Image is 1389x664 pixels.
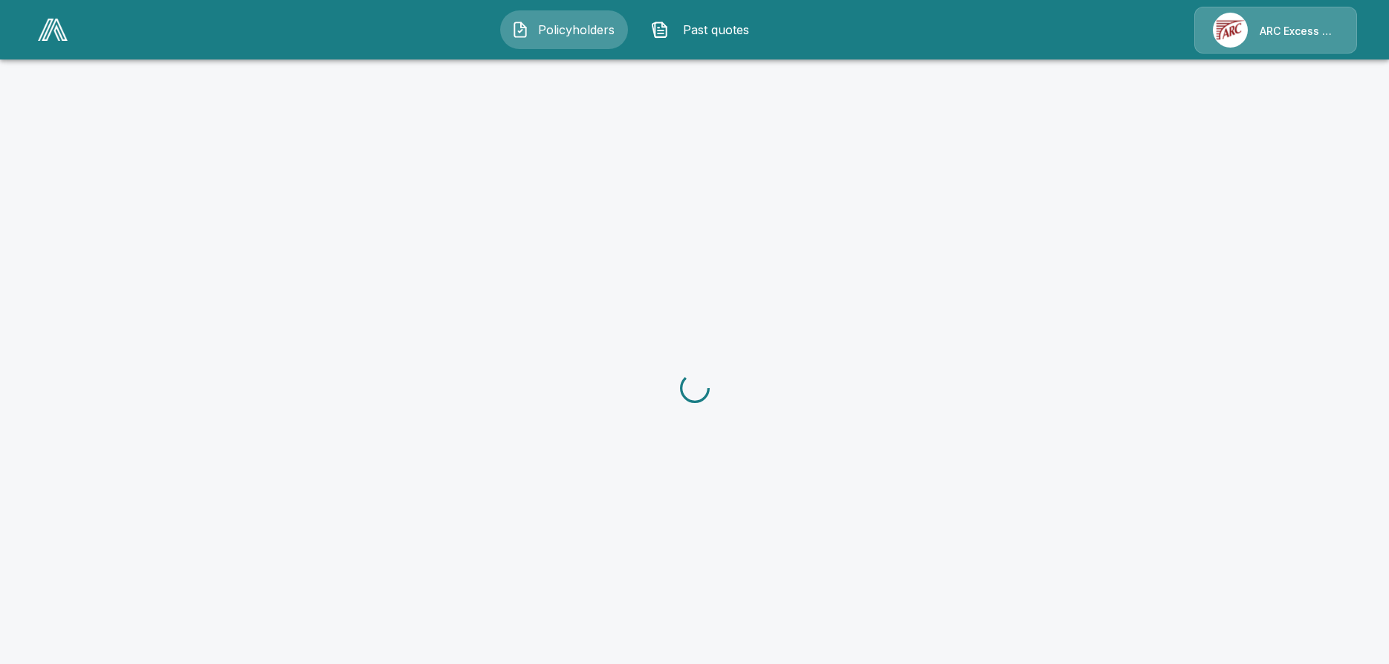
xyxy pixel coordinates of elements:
[675,21,757,39] span: Past quotes
[511,21,529,39] img: Policyholders Icon
[500,10,628,49] button: Policyholders IconPolicyholders
[640,10,768,49] button: Past quotes IconPast quotes
[535,21,617,39] span: Policyholders
[38,19,68,41] img: AA Logo
[651,21,669,39] img: Past quotes Icon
